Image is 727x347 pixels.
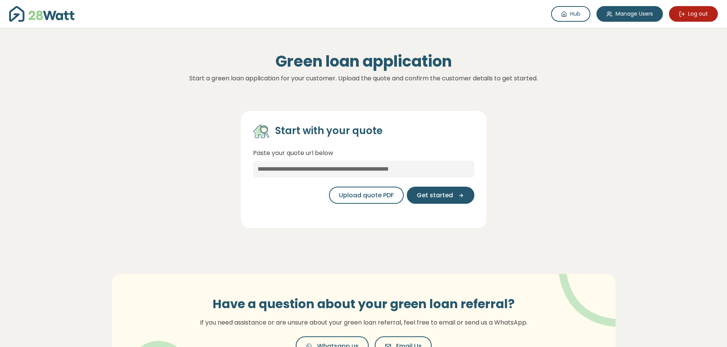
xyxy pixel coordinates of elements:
img: vector [539,253,638,327]
a: Manage Users [596,6,663,22]
img: 28Watt [9,6,74,22]
button: Get started [407,187,474,204]
p: If you need assistance or are unsure about your green loan referral, feel free to email or send u... [190,318,537,328]
h3: Have a question about your green loan referral? [190,297,537,311]
a: Hub [551,6,590,22]
p: Paste your quote url below [253,148,474,158]
button: Log out [669,6,718,22]
h1: Green loan application [103,52,625,70]
span: Upload quote PDF [339,191,394,200]
button: Upload quote PDF [329,187,404,204]
h4: Start with your quote [275,125,383,138]
span: Get started [417,191,453,200]
p: Start a green loan application for your customer. Upload the quote and confirm the customer detai... [103,74,625,83]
